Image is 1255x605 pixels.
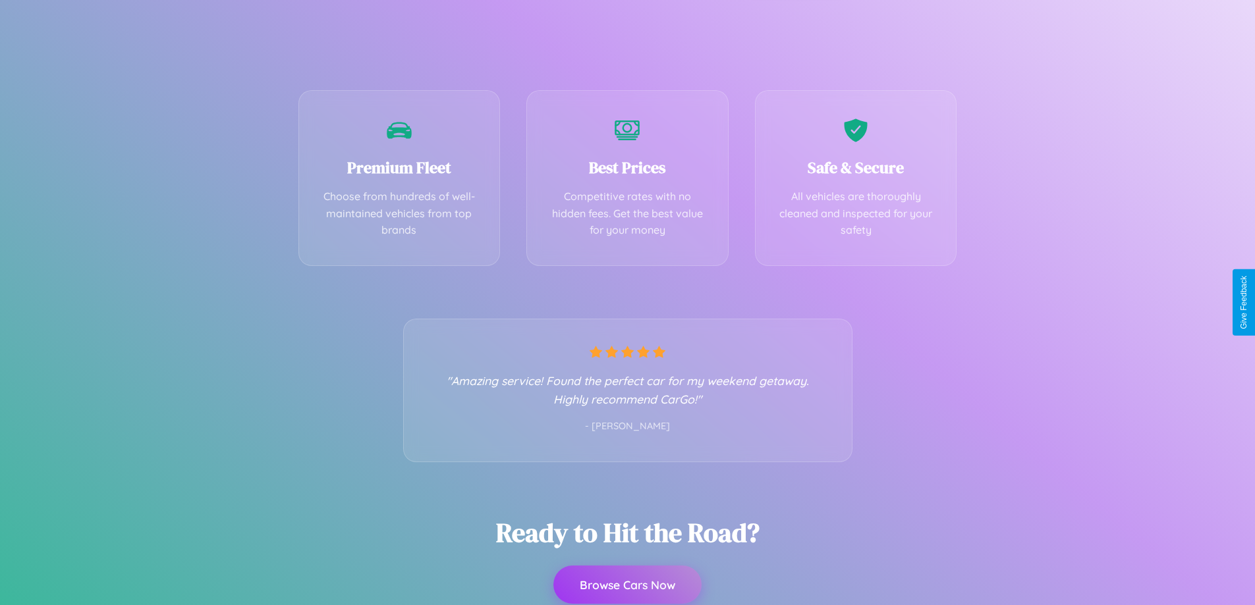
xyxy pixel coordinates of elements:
h3: Safe & Secure [775,157,937,178]
h3: Premium Fleet [319,157,480,178]
p: - [PERSON_NAME] [430,418,825,435]
div: Give Feedback [1239,276,1248,329]
p: All vehicles are thoroughly cleaned and inspected for your safety [775,188,937,239]
p: Choose from hundreds of well-maintained vehicles from top brands [319,188,480,239]
h2: Ready to Hit the Road? [496,515,760,550]
p: "Amazing service! Found the perfect car for my weekend getaway. Highly recommend CarGo!" [430,371,825,408]
p: Competitive rates with no hidden fees. Get the best value for your money [547,188,708,239]
button: Browse Cars Now [553,566,702,604]
h3: Best Prices [547,157,708,178]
